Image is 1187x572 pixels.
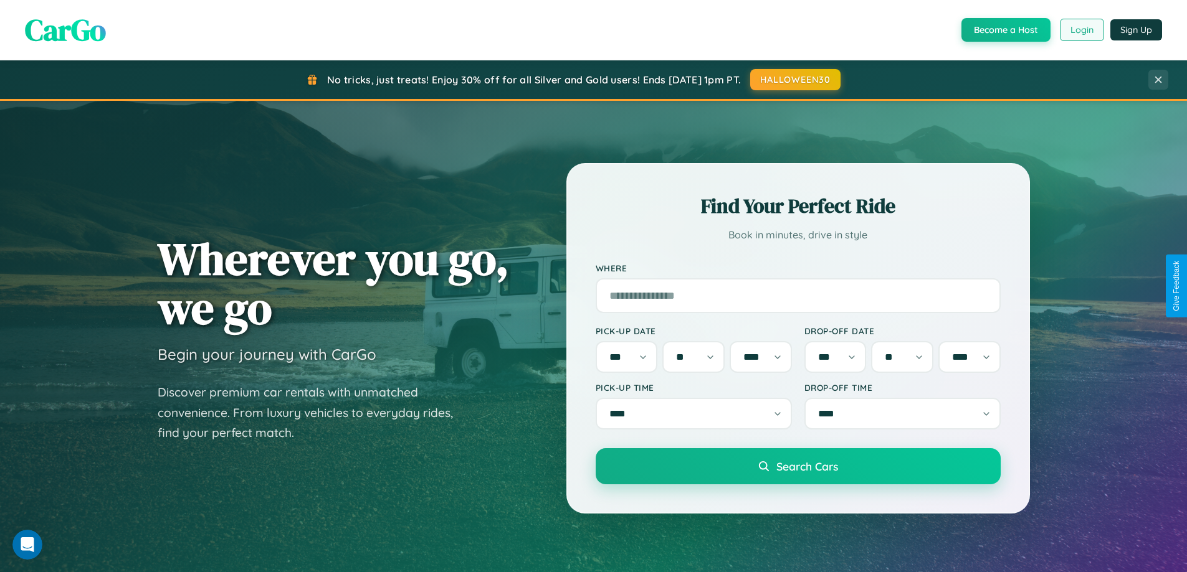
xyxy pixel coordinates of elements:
[596,326,792,336] label: Pick-up Date
[25,9,106,50] span: CarGo
[1060,19,1104,41] button: Login
[750,69,841,90] button: HALLOWEEN30
[327,73,741,86] span: No tricks, just treats! Enjoy 30% off for all Silver and Gold users! Ends [DATE] 1pm PT.
[158,382,469,443] p: Discover premium car rentals with unmatched convenience. From luxury vehicles to everyday rides, ...
[1172,261,1181,311] div: Give Feedback
[12,530,42,560] iframe: Intercom live chat
[596,382,792,393] label: Pick-up Time
[804,326,1001,336] label: Drop-off Date
[596,192,1001,220] h2: Find Your Perfect Ride
[596,226,1001,244] p: Book in minutes, drive in style
[804,382,1001,393] label: Drop-off Time
[596,448,1001,484] button: Search Cars
[961,18,1051,42] button: Become a Host
[158,345,376,363] h3: Begin your journey with CarGo
[776,459,838,473] span: Search Cars
[1110,19,1162,40] button: Sign Up
[158,234,509,332] h1: Wherever you go, we go
[596,263,1001,273] label: Where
